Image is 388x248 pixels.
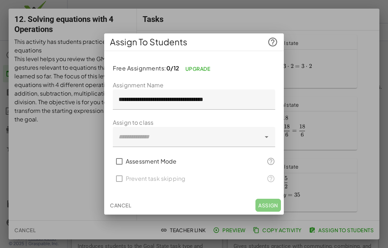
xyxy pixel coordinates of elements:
[185,65,211,72] span: Upgrade
[107,199,134,212] button: Cancel
[166,64,180,72] span: 0/12
[110,36,187,48] span: Assign To Students
[180,62,216,75] a: Upgrade
[126,153,176,170] label: Assessment Mode
[113,63,275,75] p: Free Assignments:
[113,118,153,127] label: Assign to class
[110,202,131,208] span: Cancel
[113,81,163,89] label: Assignment Name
